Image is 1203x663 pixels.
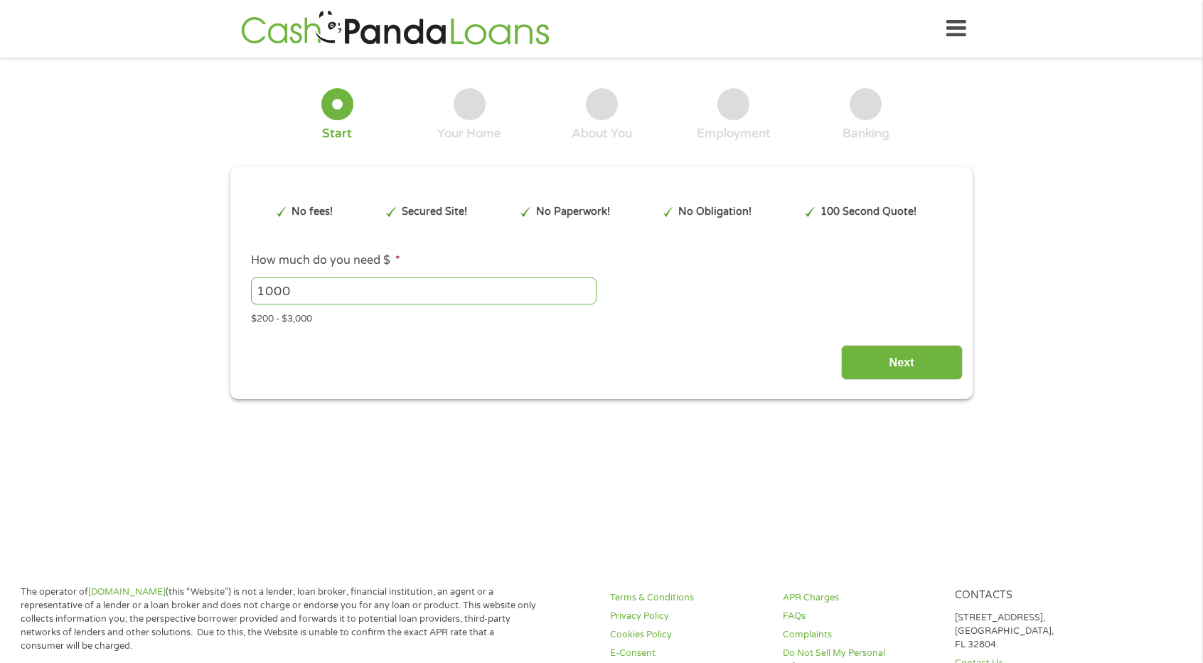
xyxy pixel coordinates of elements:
div: Banking [843,126,889,142]
p: The operator of (this “Website”) is not a lender, loan broker, financial institution, an agent or... [21,585,538,652]
a: [DOMAIN_NAME] [88,586,166,598]
input: Next [841,345,963,380]
p: No Obligation! [678,204,752,220]
p: 100 Second Quote! [820,204,916,220]
a: Complaints [783,628,938,642]
label: How much do you need $ [251,253,400,268]
img: GetLoanNow Logo [237,9,554,49]
div: $200 - $3,000 [251,307,952,327]
p: [STREET_ADDRESS], [GEOGRAPHIC_DATA], FL 32804. [955,611,1110,652]
a: E-Consent [610,647,765,660]
p: Secured Site! [402,204,467,220]
a: Privacy Policy [610,610,765,623]
div: Employment [697,126,771,142]
a: FAQs [783,610,938,623]
p: No fees! [292,204,333,220]
div: Start [322,126,352,142]
a: Cookies Policy [610,628,765,642]
div: About You [572,126,632,142]
a: APR Charges [783,591,938,605]
a: Terms & Conditions [610,591,765,605]
p: No Paperwork! [536,204,610,220]
div: Your Home [437,126,501,142]
h4: Contacts [955,589,1110,603]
